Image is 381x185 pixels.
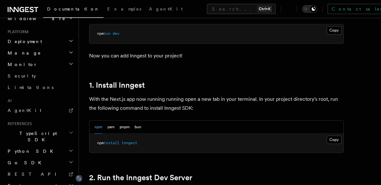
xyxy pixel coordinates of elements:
span: Deployment [5,38,42,45]
button: Copy [327,136,342,144]
button: yarn [107,121,115,134]
a: AgentKit [145,2,187,17]
a: Examples [103,2,145,17]
span: AgentKit [8,108,41,113]
button: Search...Ctrl+K [207,4,276,14]
span: npm [97,141,104,145]
a: 1. Install Inngest [89,81,145,90]
button: Deployment [5,36,75,47]
span: TypeScript SDK [5,130,69,143]
span: Platform [5,29,29,34]
a: Documentation [43,2,103,18]
button: TypeScript SDK [5,128,75,145]
span: Manage [5,50,41,56]
button: Copy [327,26,342,34]
span: Security [8,73,36,78]
span: REST API [8,172,62,177]
p: With the Next.js app now running running open a new tab in your terminal. In your project directo... [89,95,344,113]
p: Now you can add Inngest to your project! [89,51,344,60]
span: dev [113,31,119,36]
button: Go SDK [5,157,75,168]
span: Limitations [8,85,53,90]
span: Middleware [5,15,66,22]
button: pnpm [120,121,130,134]
span: AgentKit [149,6,183,11]
button: Middleware [5,13,75,24]
span: Examples [107,6,141,11]
span: Documentation [47,6,100,11]
button: Manage [5,47,75,59]
a: AgentKit [5,105,75,116]
span: run [104,31,110,36]
a: REST API [5,168,75,180]
span: References [5,121,32,126]
span: Monitor [5,61,38,68]
button: Monitor [5,59,75,70]
button: npm [95,121,102,134]
button: Toggle dark mode [302,5,317,13]
button: Python SDK [5,145,75,157]
span: Go SDK [5,159,45,166]
span: Python SDK [5,148,57,154]
button: bun [135,121,141,134]
span: AI [5,98,12,103]
a: Security [5,70,75,82]
kbd: Ctrl+K [258,6,272,12]
a: 2. Run the Inngest Dev Server [89,173,192,182]
a: Limitations [5,82,75,93]
span: npm [97,31,104,36]
span: inngest [122,141,137,145]
span: install [104,141,119,145]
